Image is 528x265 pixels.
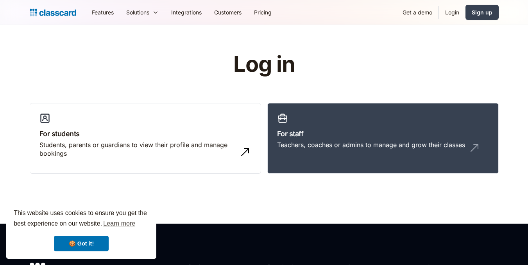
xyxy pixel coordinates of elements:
div: Solutions [126,8,149,16]
a: Integrations [165,4,208,21]
a: Sign up [465,5,499,20]
div: Students, parents or guardians to view their profile and manage bookings [39,141,236,158]
a: dismiss cookie message [54,236,109,251]
h1: Log in [140,52,388,76]
a: learn more about cookies [102,218,136,229]
h3: For staff [277,128,489,139]
a: Features [86,4,120,21]
div: Teachers, coaches or admins to manage and grow their classes [277,141,465,149]
h3: For students [39,128,251,139]
div: cookieconsent [6,201,156,259]
a: Get a demo [396,4,439,21]
div: Sign up [472,8,492,16]
span: This website uses cookies to ensure you get the best experience on our website. [14,208,149,229]
a: Customers [208,4,248,21]
div: Solutions [120,4,165,21]
a: For staffTeachers, coaches or admins to manage and grow their classes [267,103,499,174]
a: For studentsStudents, parents or guardians to view their profile and manage bookings [30,103,261,174]
a: home [30,7,76,18]
a: Pricing [248,4,278,21]
a: Login [439,4,465,21]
